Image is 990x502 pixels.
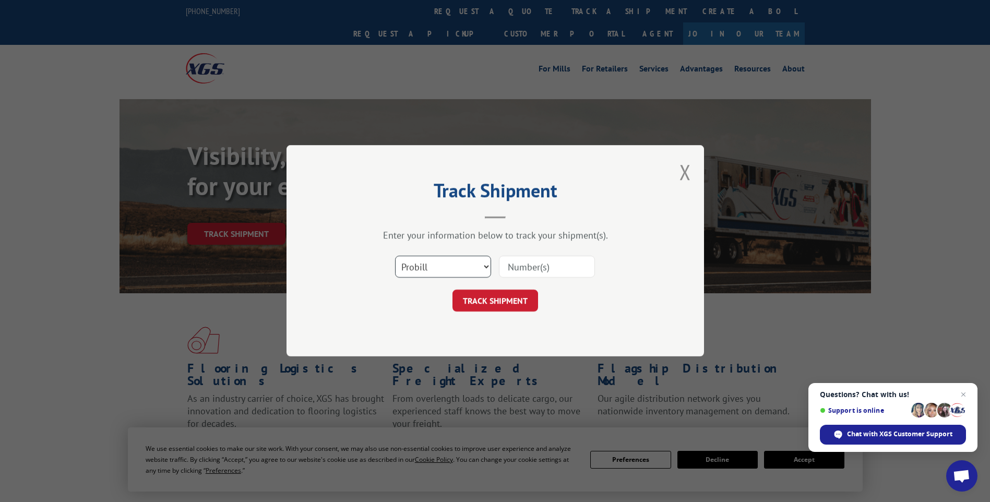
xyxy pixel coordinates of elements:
[820,390,966,399] span: Questions? Chat with us!
[339,183,652,203] h2: Track Shipment
[820,407,908,414] span: Support is online
[339,230,652,242] div: Enter your information below to track your shipment(s).
[847,429,952,439] span: Chat with XGS Customer Support
[452,290,538,312] button: TRACK SHIPMENT
[946,460,977,492] div: Open chat
[679,158,691,186] button: Close modal
[820,425,966,445] div: Chat with XGS Customer Support
[499,256,595,278] input: Number(s)
[957,388,970,401] span: Close chat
